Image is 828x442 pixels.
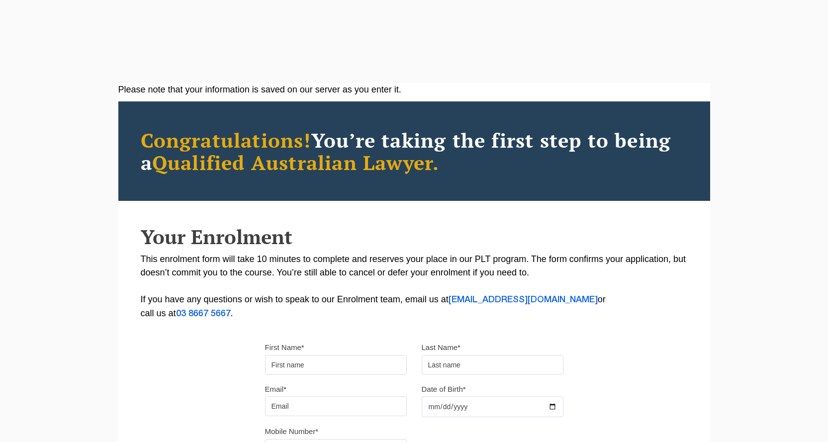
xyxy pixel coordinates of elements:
label: Email* [265,384,286,394]
span: Congratulations! [141,127,311,153]
span: Qualified Australian Lawyer. [152,149,440,176]
h2: You’re taking the first step to being a [141,129,688,174]
label: First Name* [265,343,304,353]
input: Email [265,396,407,416]
label: Date of Birth* [422,384,466,394]
input: Last name [422,355,563,375]
div: Please note that your information is saved on our server as you enter it. [118,83,710,96]
a: [EMAIL_ADDRESS][DOMAIN_NAME] [449,296,598,304]
label: Last Name* [422,343,460,353]
label: Mobile Number* [265,427,319,437]
input: First name [265,355,407,375]
p: This enrolment form will take 10 minutes to complete and reserves your place in our PLT program. ... [141,253,688,321]
a: 03 8667 5667 [176,310,231,318]
h2: Your Enrolment [141,226,688,248]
